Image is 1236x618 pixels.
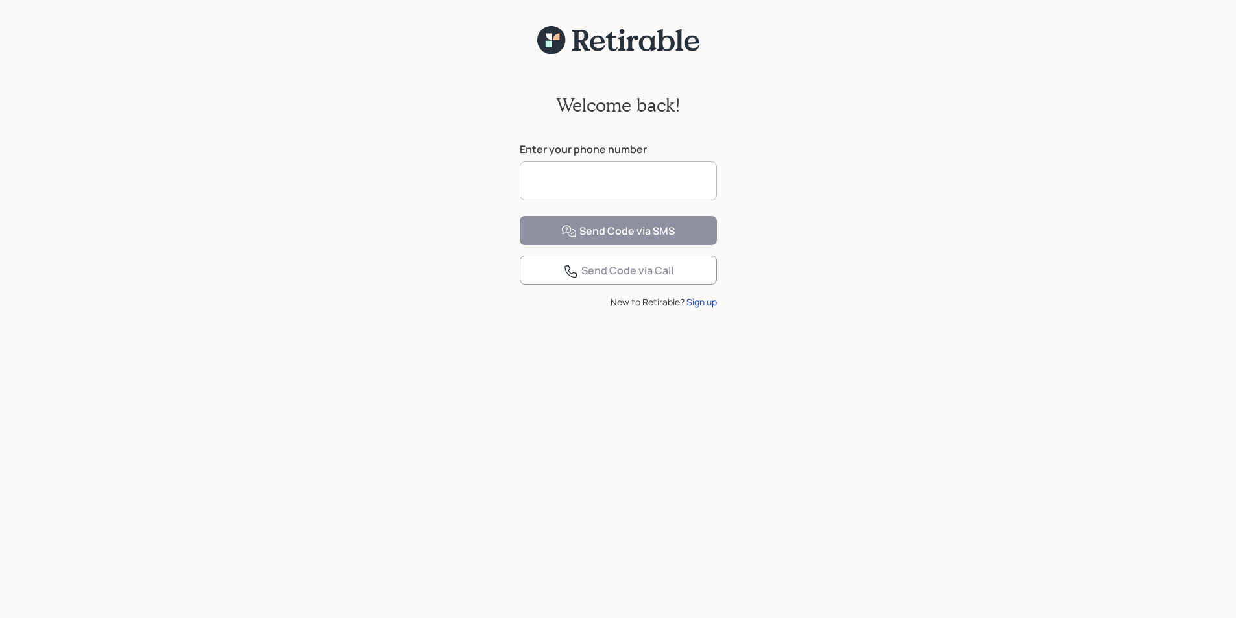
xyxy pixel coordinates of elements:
h2: Welcome back! [556,94,681,116]
label: Enter your phone number [520,142,717,156]
button: Send Code via Call [520,256,717,285]
button: Send Code via SMS [520,216,717,245]
div: Send Code via Call [563,263,673,279]
div: Send Code via SMS [561,224,675,239]
div: Sign up [686,295,717,309]
div: New to Retirable? [520,295,717,309]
